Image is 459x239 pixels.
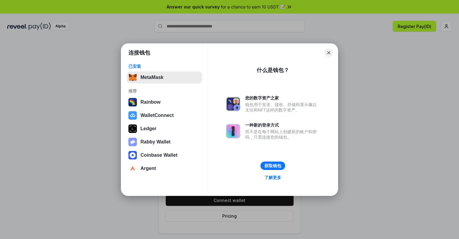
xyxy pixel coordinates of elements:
h1: 连接钱包 [128,49,150,56]
div: Rabby Wallet [140,139,171,145]
div: Rainbow [140,99,161,105]
div: 什么是钱包？ [257,67,289,74]
button: Argent [127,162,202,175]
img: svg+xml,%3Csvg%20width%3D%22120%22%20height%3D%22120%22%20viewBox%3D%220%200%20120%20120%22%20fil... [128,98,137,106]
div: 钱包用于发送、接收、存储和显示像以太坊和NFT这样的数字资产。 [245,102,320,113]
div: 获取钱包 [264,163,281,168]
div: Argent [140,166,156,171]
img: svg+xml,%3Csvg%20width%3D%2228%22%20height%3D%2228%22%20viewBox%3D%220%200%2028%2028%22%20fill%3D... [128,164,137,173]
button: 获取钱包 [260,162,285,170]
div: Coinbase Wallet [140,153,177,158]
div: 了解更多 [264,175,281,180]
img: svg+xml,%3Csvg%20width%3D%2228%22%20height%3D%2228%22%20viewBox%3D%220%200%2028%2028%22%20fill%3D... [128,151,137,159]
div: 而不是在每个网站上创建新的账户和密码，只需连接您的钱包。 [245,129,320,140]
a: 了解更多 [261,174,285,181]
img: svg+xml,%3Csvg%20xmlns%3D%22http%3A%2F%2Fwww.w3.org%2F2000%2Fsvg%22%20width%3D%2228%22%20height%3... [128,124,137,133]
div: MetaMask [140,75,163,80]
button: Rabby Wallet [127,136,202,148]
img: svg+xml,%3Csvg%20xmlns%3D%22http%3A%2F%2Fwww.w3.org%2F2000%2Fsvg%22%20fill%3D%22none%22%20viewBox... [226,97,240,111]
button: Coinbase Wallet [127,149,202,161]
img: svg+xml,%3Csvg%20fill%3D%22none%22%20height%3D%2233%22%20viewBox%3D%220%200%2035%2033%22%20width%... [128,73,137,82]
button: Ledger [127,123,202,135]
div: 推荐 [128,88,200,94]
div: 一种新的登录方式 [245,122,320,128]
img: svg+xml,%3Csvg%20xmlns%3D%22http%3A%2F%2Fwww.w3.org%2F2000%2Fsvg%22%20fill%3D%22none%22%20viewBox... [226,124,240,138]
button: Close [325,49,333,57]
img: svg+xml,%3Csvg%20xmlns%3D%22http%3A%2F%2Fwww.w3.org%2F2000%2Fsvg%22%20fill%3D%22none%22%20viewBox... [128,138,137,146]
div: WalletConnect [140,113,174,118]
div: Ledger [140,126,156,131]
button: WalletConnect [127,109,202,121]
div: 已安装 [128,64,200,69]
button: Rainbow [127,96,202,108]
button: MetaMask [127,71,202,83]
div: 您的数字资产之家 [245,95,320,101]
img: svg+xml,%3Csvg%20width%3D%2228%22%20height%3D%2228%22%20viewBox%3D%220%200%2028%2028%22%20fill%3D... [128,111,137,120]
